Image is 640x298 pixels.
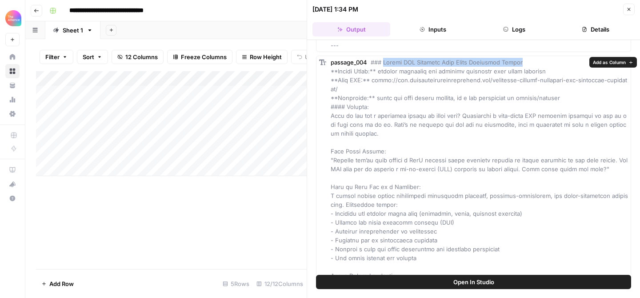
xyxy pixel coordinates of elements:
[5,78,20,93] a: Your Data
[77,50,108,64] button: Sort
[181,52,227,61] span: Freeze Columns
[5,107,20,121] a: Settings
[36,277,79,291] button: Add Row
[125,52,158,61] span: 12 Columns
[5,50,20,64] a: Home
[316,275,631,289] button: Open In Studio
[236,50,288,64] button: Row Height
[83,52,94,61] span: Sort
[5,64,20,78] a: Browse
[6,177,19,191] div: What's new?
[250,52,282,61] span: Row Height
[5,10,21,26] img: Alliance Logo
[476,22,553,36] button: Logs
[219,277,253,291] div: 5 Rows
[40,50,73,64] button: Filter
[45,21,100,39] a: Sheet 1
[45,52,60,61] span: Filter
[312,5,358,14] div: [DATE] 1:34 PM
[453,278,494,286] span: Open In Studio
[253,277,307,291] div: 12/12 Columns
[112,50,164,64] button: 12 Columns
[5,177,20,191] button: What's new?
[5,93,20,107] a: Usage
[63,26,83,35] div: Sheet 1
[49,279,74,288] span: Add Row
[557,22,635,36] button: Details
[5,191,20,205] button: Help + Support
[394,22,472,36] button: Inputs
[291,50,326,64] button: Undo
[312,22,390,36] button: Output
[593,59,626,66] span: Add as Column
[589,57,637,68] button: Add as Column
[5,7,20,29] button: Workspace: Alliance
[331,59,367,66] span: passage_004
[167,50,232,64] button: Freeze Columns
[5,163,20,177] a: AirOps Academy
